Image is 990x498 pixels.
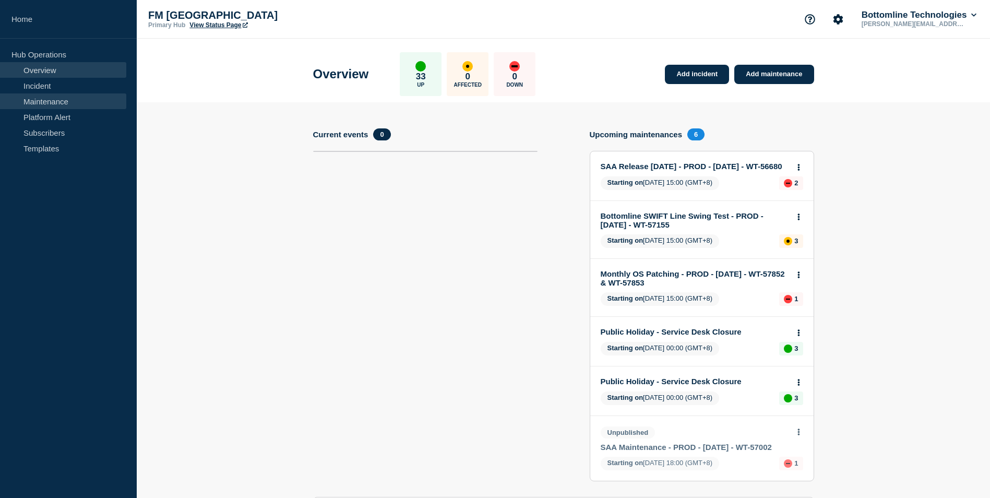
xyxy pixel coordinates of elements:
div: up [415,61,426,72]
p: 1 [794,295,798,303]
a: Add incident [665,65,729,84]
a: Monthly OS Patching - PROD - [DATE] - WT-57852 & WT-57853 [601,269,789,287]
p: [PERSON_NAME][EMAIL_ADDRESS][PERSON_NAME][DOMAIN_NAME] [860,20,968,28]
p: 0 [512,72,517,82]
a: Public Holiday - Service Desk Closure [601,377,789,386]
button: Bottomline Technologies [860,10,979,20]
span: [DATE] 00:00 (GMT+8) [601,392,720,405]
p: 33 [416,72,426,82]
span: 0 [373,128,390,140]
a: View Status Page [189,21,247,29]
p: 2 [794,179,798,187]
span: [DATE] 15:00 (GMT+8) [601,292,720,306]
p: Up [417,82,424,88]
h1: Overview [313,67,369,81]
span: [DATE] 15:00 (GMT+8) [601,176,720,190]
p: Affected [454,82,482,88]
a: Add maintenance [734,65,814,84]
div: down [784,459,792,468]
div: affected [462,61,473,72]
p: Primary Hub [148,21,185,29]
span: Starting on [607,236,643,244]
button: Support [799,8,821,30]
span: Starting on [607,294,643,302]
span: [DATE] 18:00 (GMT+8) [601,457,720,470]
span: [DATE] 15:00 (GMT+8) [601,234,720,248]
div: up [784,345,792,353]
h4: Current events [313,130,368,139]
div: affected [784,237,792,245]
button: Account settings [827,8,849,30]
p: 3 [794,237,798,245]
p: Down [506,82,523,88]
a: Public Holiday - Service Desk Closure [601,327,789,336]
span: Starting on [607,394,643,401]
span: Starting on [607,344,643,352]
span: 6 [687,128,705,140]
a: Bottomline SWIFT Line Swing Test - PROD - [DATE] - WT-57155 [601,211,789,229]
span: Starting on [607,179,643,186]
div: down [784,295,792,303]
span: [DATE] 00:00 (GMT+8) [601,342,720,355]
span: Unpublished [601,426,655,438]
div: up [784,394,792,402]
a: SAA Release [DATE] - PROD - [DATE] - WT-56680 [601,162,789,171]
a: SAA Maintenance - PROD - [DATE] - WT-57002 [601,443,789,452]
h4: Upcoming maintenances [590,130,683,139]
span: Starting on [607,459,643,467]
p: 0 [466,72,470,82]
p: FM [GEOGRAPHIC_DATA] [148,9,357,21]
p: 3 [794,394,798,402]
p: 3 [794,345,798,352]
p: 1 [794,459,798,467]
div: down [784,179,792,187]
div: down [509,61,520,72]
